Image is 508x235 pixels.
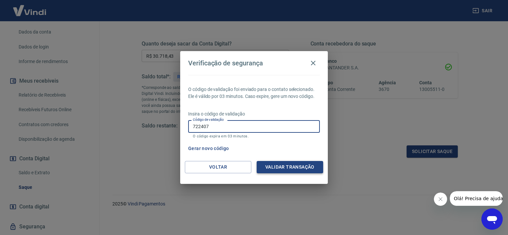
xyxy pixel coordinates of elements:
[4,5,56,10] span: Olá! Precisa de ajuda?
[188,111,320,118] p: Insira o código de validação
[185,161,251,173] button: Voltar
[481,208,503,230] iframe: Botão para abrir a janela de mensagens
[188,86,320,100] p: O código de validação foi enviado para o contato selecionado. Ele é válido por 03 minutos. Caso e...
[193,134,315,138] p: O código expira em 03 minutos.
[193,117,224,122] label: Código de validação
[188,59,263,67] h4: Verificação de segurança
[186,142,232,155] button: Gerar novo código
[434,193,447,206] iframe: Fechar mensagem
[257,161,323,173] button: Validar transação
[450,191,503,206] iframe: Mensagem da empresa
